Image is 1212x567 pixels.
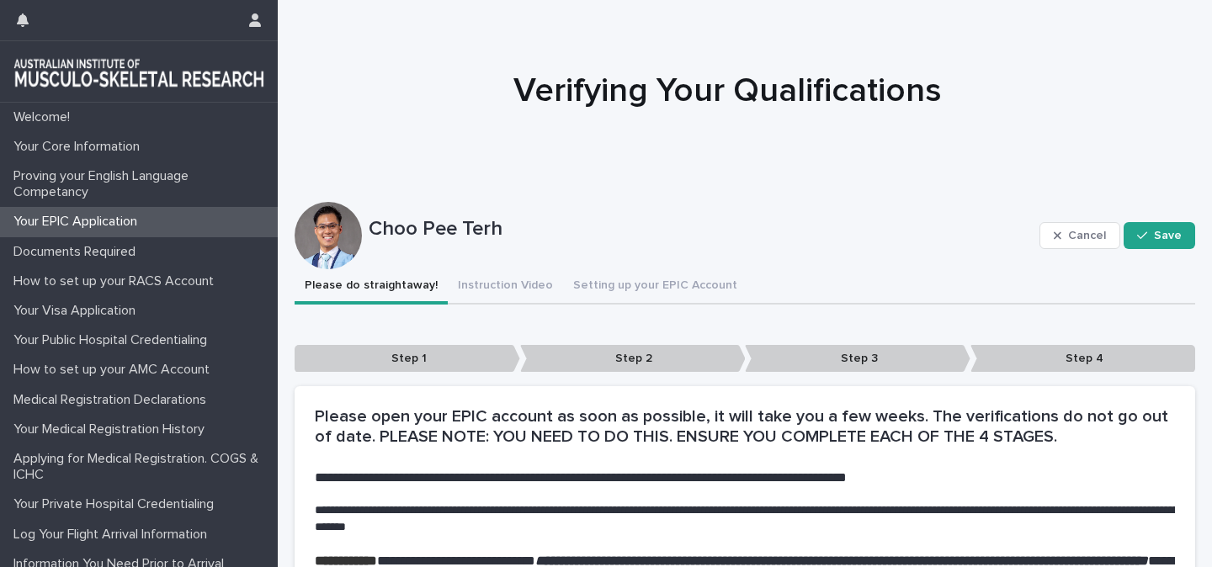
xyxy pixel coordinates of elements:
p: Choo Pee Terh [369,217,1033,241]
p: Step 1 [295,345,520,373]
p: Documents Required [7,244,149,260]
h2: Please open your EPIC account as soon as possible, it will take you a few weeks. The verification... [315,406,1175,447]
p: Welcome! [7,109,83,125]
h1: Verifying Your Qualifications [315,71,1140,111]
button: Instruction Video [448,269,563,305]
p: How to set up your RACS Account [7,273,227,289]
p: Your Public Hospital Credentialing [7,332,221,348]
button: Setting up your EPIC Account [563,269,747,305]
span: Save [1154,230,1182,241]
p: Step 3 [745,345,970,373]
button: Cancel [1039,222,1120,249]
button: Please do straightaway! [295,269,448,305]
p: Medical Registration Declarations [7,392,220,408]
p: Your Medical Registration History [7,421,218,437]
button: Save [1124,222,1195,249]
p: Your Private Hospital Credentialing [7,496,227,512]
p: Log Your Flight Arrival Information [7,527,221,543]
span: Cancel [1068,230,1106,241]
p: Proving your English Language Competancy [7,168,278,200]
img: 1xcjEmqDTcmQhduivVBy [13,55,264,88]
p: Your EPIC Application [7,214,151,230]
p: Your Core Information [7,139,153,155]
p: How to set up your AMC Account [7,362,223,378]
p: Step 2 [520,345,746,373]
p: Applying for Medical Registration. COGS & ICHC [7,451,278,483]
p: Your Visa Application [7,303,149,319]
p: Step 4 [970,345,1196,373]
